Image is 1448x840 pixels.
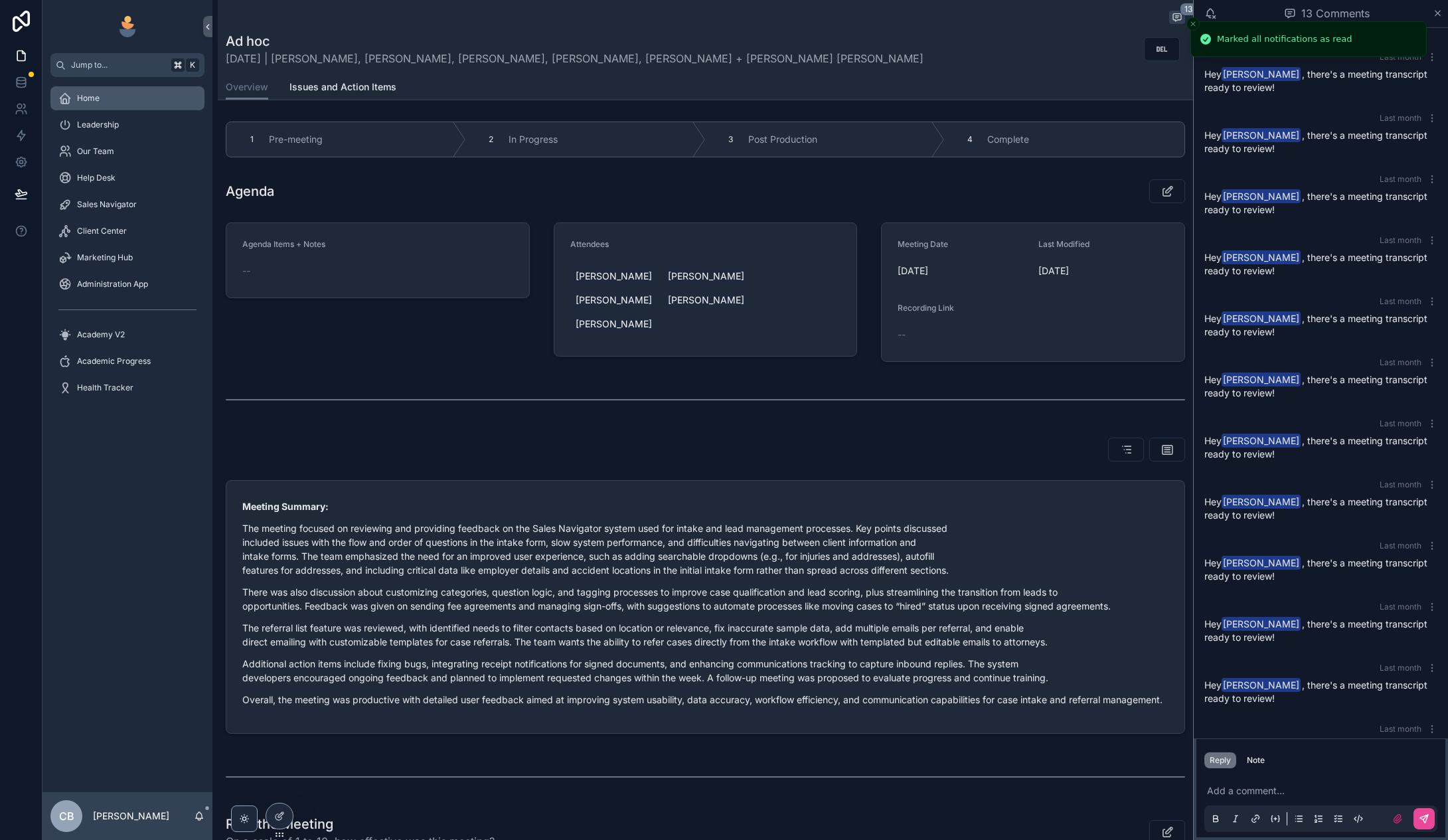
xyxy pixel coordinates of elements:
[50,193,204,216] a: Sales Navigator
[77,93,100,104] span: Home
[1222,678,1301,692] span: [PERSON_NAME]
[1038,264,1069,278] p: [DATE]
[187,60,198,70] span: K
[1301,5,1370,21] span: 13 Comments
[226,32,924,50] h1: Ad hoc
[50,272,204,296] a: Administration App
[77,356,151,367] span: Academic Progress
[50,323,204,347] a: Academy V2
[242,693,1168,707] p: Overall, the meeting was productive with detailed user feedback aimed at improving system usabili...
[1204,435,1427,460] span: Hey , there's a meeting transcript ready to review!
[728,134,733,145] span: 3
[1380,479,1421,489] span: Last month
[570,291,657,309] a: [PERSON_NAME]
[1204,191,1427,215] span: Hey , there's a meeting transcript ready to review!
[1222,128,1301,142] span: [PERSON_NAME]
[226,75,268,100] a: Overview
[1222,617,1301,631] span: [PERSON_NAME]
[898,239,948,249] span: Meeting Date
[1186,17,1200,31] button: Close toast
[289,75,396,102] a: Issues and Action Items
[1222,67,1301,81] span: [PERSON_NAME]
[77,279,148,290] span: Administration App
[93,809,169,823] p: [PERSON_NAME]
[50,219,204,243] a: Client Center
[50,113,204,137] a: Leadership
[570,315,657,333] a: [PERSON_NAME]
[242,264,250,278] span: --
[1222,189,1301,203] span: [PERSON_NAME]
[50,166,204,190] a: Help Desk
[489,134,493,145] span: 2
[77,382,133,393] span: Health Tracker
[59,808,74,824] span: CB
[1247,755,1265,766] div: Note
[226,182,274,201] h1: Agenda
[77,173,116,183] span: Help Desk
[77,226,127,236] span: Client Center
[1169,11,1185,27] button: 13
[668,294,744,307] span: [PERSON_NAME]
[987,133,1029,146] span: Complete
[1204,68,1427,93] span: Hey , there's a meeting transcript ready to review!
[1222,495,1301,509] span: [PERSON_NAME]
[226,80,268,94] span: Overview
[1038,239,1089,249] span: Last Modified
[1380,113,1421,123] span: Last month
[668,270,744,283] span: [PERSON_NAME]
[1380,724,1421,734] span: Last month
[1242,752,1270,768] button: Note
[50,376,204,400] a: Health Tracker
[1380,357,1421,367] span: Last month
[509,133,558,146] span: In Progress
[663,291,750,309] a: [PERSON_NAME]
[50,246,204,270] a: Marketing Hub
[967,134,973,145] span: 4
[1380,418,1421,428] span: Last month
[1204,557,1427,582] span: Hey , there's a meeting transcript ready to review!
[748,133,817,146] span: Post Production
[117,16,138,37] img: App logo
[226,50,924,66] span: [DATE] | [PERSON_NAME], [PERSON_NAME], [PERSON_NAME], [PERSON_NAME], [PERSON_NAME] + [PERSON_NAME...
[898,303,954,313] span: Recording Link
[242,585,1168,613] p: There was also discussion about customizing categories, question logic, and tagging processes to ...
[1380,663,1421,673] span: Last month
[242,521,1168,577] p: The meeting focused on reviewing and providing feedback on the Sales Navigator system used for in...
[242,657,1168,685] p: Additional action items include fixing bugs, integrating receipt notifications for signed documen...
[1380,52,1421,62] span: Last month
[1380,602,1421,612] span: Last month
[1222,556,1301,570] span: [PERSON_NAME]
[576,294,652,307] span: [PERSON_NAME]
[42,77,212,417] div: scrollable content
[1204,618,1427,643] span: Hey , there's a meeting transcript ready to review!
[1180,3,1197,16] span: 13
[1217,33,1352,46] div: Marked all notifications as read
[226,815,495,833] h1: Rate the Meeting
[570,267,657,286] a: [PERSON_NAME]
[576,270,652,283] span: [PERSON_NAME]
[1204,129,1427,154] span: Hey , there's a meeting transcript ready to review!
[570,239,609,249] span: Attendees
[1204,496,1427,521] span: Hey , there's a meeting transcript ready to review!
[50,139,204,163] a: Our Team
[898,264,1028,278] span: [DATE]
[898,328,906,341] span: --
[77,329,125,340] span: Academy V2
[1222,250,1301,264] span: [PERSON_NAME]
[1380,296,1421,306] span: Last month
[1380,541,1421,550] span: Last month
[1204,752,1236,768] button: Reply
[269,133,323,146] span: Pre-meeting
[1204,679,1427,704] span: Hey , there's a meeting transcript ready to review!
[663,267,750,286] a: [PERSON_NAME]
[50,53,204,77] button: Jump to...K
[242,621,1168,649] p: The referral list feature was reviewed, with identified needs to filter contacts based on locatio...
[77,146,114,157] span: Our Team
[250,134,254,145] span: 1
[1204,374,1427,398] span: Hey , there's a meeting transcript ready to review!
[77,252,133,263] span: Marketing Hub
[77,120,119,130] span: Leadership
[71,60,166,70] span: Jump to...
[1380,235,1421,245] span: Last month
[1204,252,1427,276] span: Hey , there's a meeting transcript ready to review!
